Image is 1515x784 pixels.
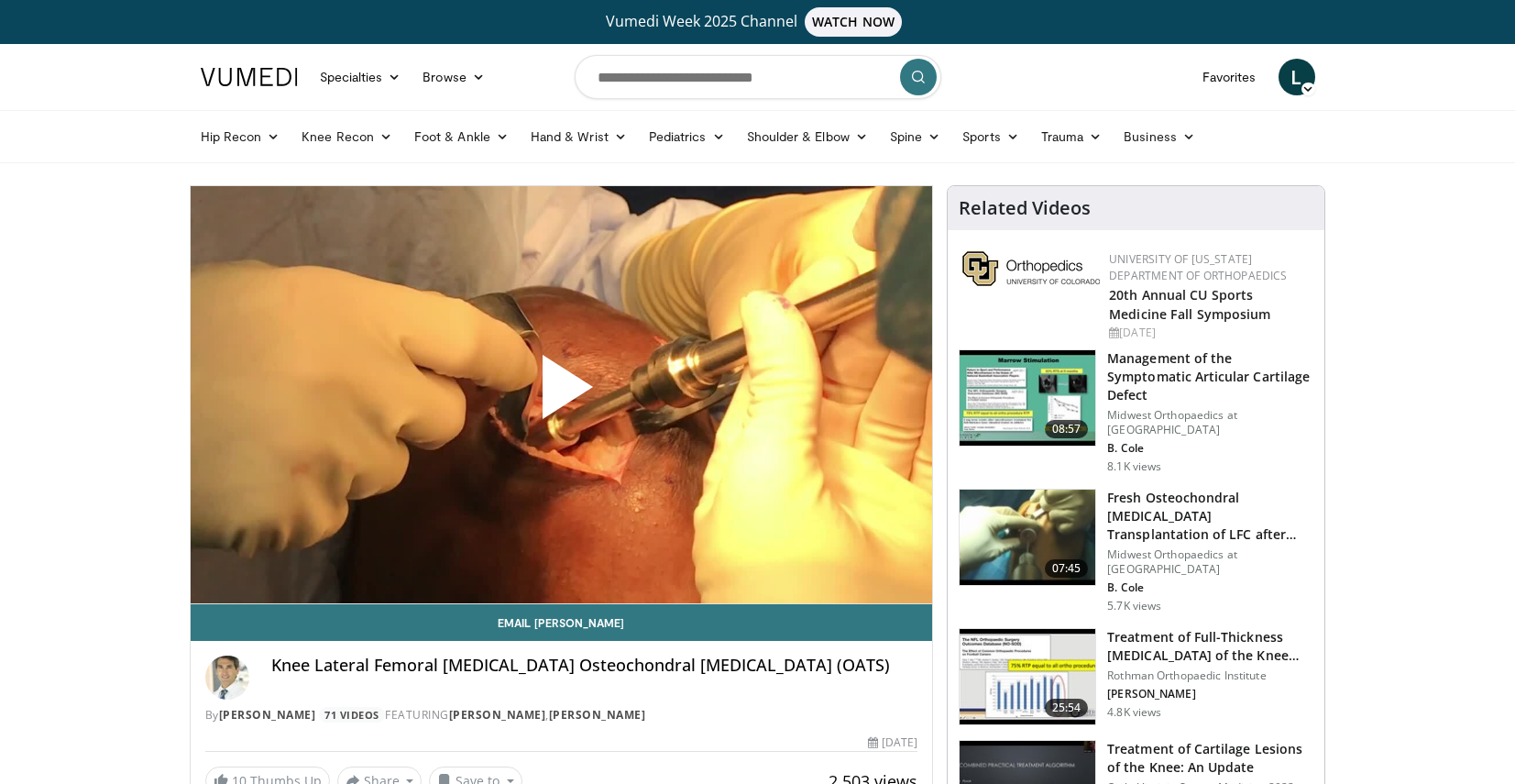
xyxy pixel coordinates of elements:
[205,656,249,700] img: Avatar
[868,734,917,751] div: [DATE]
[638,118,736,155] a: Pediatrics
[1107,628,1313,665] h3: Treatment of Full-Thickness [MEDICAL_DATA] of the Knee…
[1107,705,1161,720] p: 4.8K views
[575,55,941,99] input: Search topics, interventions
[1109,251,1287,283] a: University of [US_STATE] Department of Orthopaedics
[205,707,918,723] div: By FEATURING ,
[962,251,1100,286] img: 355603a8-37da-49b6-856f-e00d7e9307d3.png.150x105_q85_autocrop_double_scale_upscale_version-0.2.png
[960,629,1095,724] img: ab458ae3-3b7b-44f1-8043-76735947851a.150x105_q85_crop-smart_upscale.jpg
[805,7,902,37] span: WATCH NOW
[1107,580,1313,595] p: B. Cole
[1109,325,1310,341] div: [DATE]
[951,118,1030,155] a: Sports
[1107,408,1313,437] p: Midwest Orthopaedics at [GEOGRAPHIC_DATA]
[1107,599,1161,613] p: 5.7K views
[1191,59,1268,95] a: Favorites
[191,604,933,641] a: Email [PERSON_NAME]
[960,490,1095,585] img: 38891_0000_3.png.150x105_q85_crop-smart_upscale.jpg
[291,118,403,155] a: Knee Recon
[1279,59,1315,95] a: L
[1030,118,1114,155] a: Trauma
[1107,547,1313,577] p: Midwest Orthopaedics at [GEOGRAPHIC_DATA]
[959,489,1313,613] a: 07:45 Fresh Osteochondral [MEDICAL_DATA] Transplantation of LFC after [MEDICAL_DATA] … Midwest Or...
[960,350,1095,446] img: 65e4d27d-8aee-4fd4-8322-9f9f22fd085e.150x105_q85_crop-smart_upscale.jpg
[319,707,386,723] a: 71 Videos
[1107,459,1161,474] p: 8.1K views
[959,197,1091,219] h4: Related Videos
[959,349,1313,474] a: 08:57 Management of the Symptomatic Articular Cartilage Defect Midwest Orthopaedics at [GEOGRAPHI...
[520,118,638,155] a: Hand & Wrist
[191,186,933,604] video-js: Video Player
[271,656,918,676] h4: Knee Lateral Femoral [MEDICAL_DATA] Osteochondral [MEDICAL_DATA] (OATS)
[1107,740,1313,777] h3: Treatment of Cartilage Lesions of the Knee: An Update
[1107,668,1313,683] p: Rothman Orthopaedic Institute
[1045,559,1089,578] span: 07:45
[959,628,1313,725] a: 25:54 Treatment of Full-Thickness [MEDICAL_DATA] of the Knee… Rothman Orthopaedic Institute [PERS...
[190,118,291,155] a: Hip Recon
[412,59,496,95] a: Browse
[449,707,546,723] a: [PERSON_NAME]
[879,118,951,155] a: Spine
[1045,699,1089,717] span: 25:54
[403,118,520,155] a: Foot & Ankle
[736,118,879,155] a: Shoulder & Elbow
[1107,441,1313,456] p: B. Cole
[203,7,1312,37] a: Vumedi Week 2025 ChannelWATCH NOW
[1045,420,1089,438] span: 08:57
[1107,349,1313,404] h3: Management of the Symptomatic Articular Cartilage Defect
[549,707,646,723] a: [PERSON_NAME]
[309,59,412,95] a: Specialties
[396,304,726,484] button: Play Video
[1109,286,1270,323] a: 20th Annual CU Sports Medicine Fall Symposium
[201,68,298,86] img: VuMedi Logo
[1107,489,1313,544] h3: Fresh Osteochondral [MEDICAL_DATA] Transplantation of LFC after [MEDICAL_DATA] …
[1113,118,1206,155] a: Business
[1107,687,1313,701] p: [PERSON_NAME]
[219,707,316,723] a: [PERSON_NAME]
